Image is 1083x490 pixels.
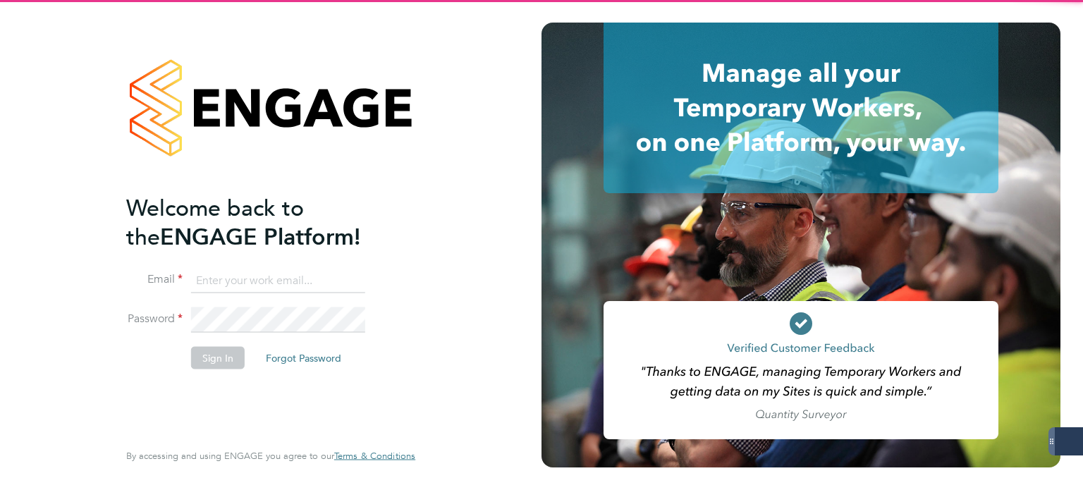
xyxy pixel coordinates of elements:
button: Forgot Password [255,347,353,369]
h2: ENGAGE Platform! [126,193,401,251]
span: Terms & Conditions [334,450,415,462]
input: Enter your work email... [191,268,365,293]
span: By accessing and using ENGAGE you agree to our [126,450,415,462]
span: Welcome back to the [126,194,304,250]
button: Sign In [191,347,245,369]
a: Terms & Conditions [334,451,415,462]
label: Password [126,312,183,326]
label: Email [126,272,183,287]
